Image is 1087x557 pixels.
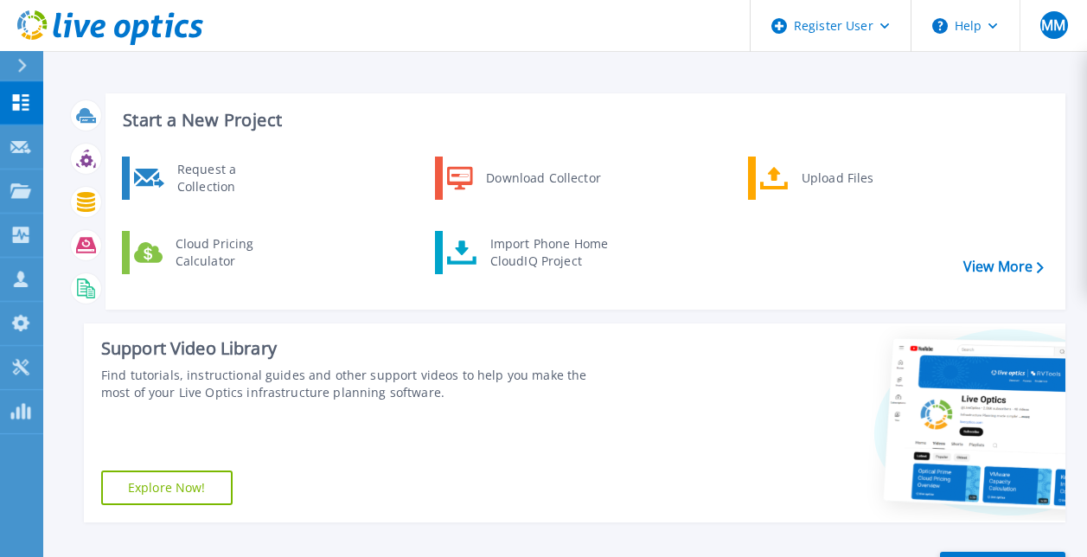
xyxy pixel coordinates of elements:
[793,161,921,195] div: Upload Files
[123,111,1043,130] h3: Start a New Project
[101,367,611,401] div: Find tutorials, instructional guides and other support videos to help you make the most of your L...
[435,157,612,200] a: Download Collector
[167,235,295,270] div: Cloud Pricing Calculator
[101,337,611,360] div: Support Video Library
[122,157,299,200] a: Request a Collection
[477,161,608,195] div: Download Collector
[482,235,617,270] div: Import Phone Home CloudIQ Project
[101,471,233,505] a: Explore Now!
[169,161,295,195] div: Request a Collection
[748,157,925,200] a: Upload Files
[122,231,299,274] a: Cloud Pricing Calculator
[963,259,1044,275] a: View More
[1041,18,1065,32] span: MM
